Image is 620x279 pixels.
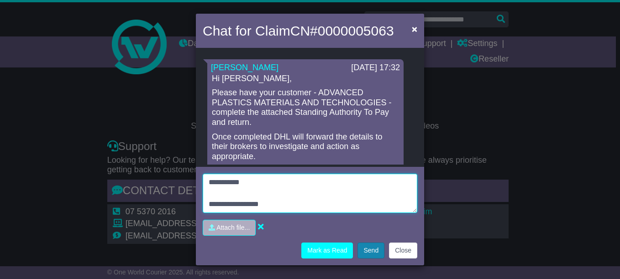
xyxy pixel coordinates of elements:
p: Once completed DHL will forward the details to their brokers to investigate and action as appropr... [212,132,399,162]
button: Close [389,243,417,258]
button: Mark as Read [301,243,353,258]
a: [PERSON_NAME] [211,63,278,72]
span: CN# [290,23,394,38]
p: Hi [PERSON_NAME], [212,74,399,84]
button: Send [357,243,384,258]
h4: Chat for Claim [203,21,394,41]
button: Close [407,20,422,38]
p: Please have your customer - ADVANCED PLASTICS MATERIALS AND TECHNOLOGIES - complete the attached ... [212,88,399,127]
span: 0000005063 [318,23,394,38]
div: [DATE] 17:32 [351,63,400,73]
span: × [412,24,417,34]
